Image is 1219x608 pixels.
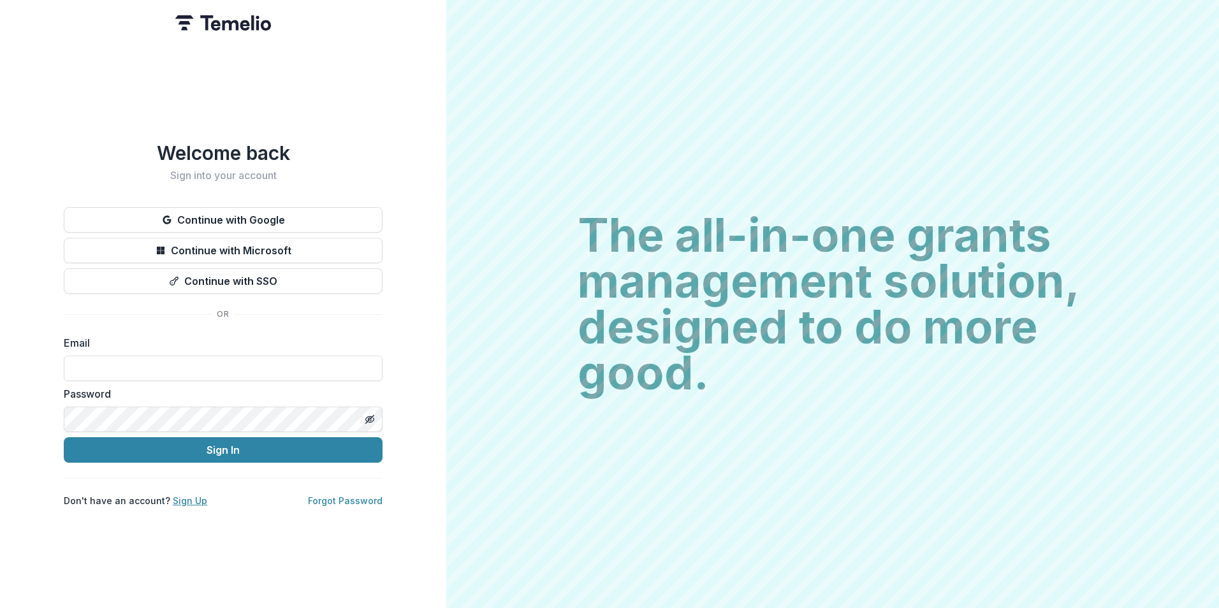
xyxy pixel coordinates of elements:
a: Sign Up [173,495,207,506]
button: Continue with SSO [64,268,383,294]
img: Temelio [175,15,271,31]
button: Sign In [64,437,383,463]
label: Email [64,335,375,351]
a: Forgot Password [308,495,383,506]
button: Continue with Microsoft [64,238,383,263]
label: Password [64,386,375,402]
button: Continue with Google [64,207,383,233]
h2: Sign into your account [64,170,383,182]
button: Toggle password visibility [360,409,380,430]
h1: Welcome back [64,141,383,164]
p: Don't have an account? [64,494,207,507]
